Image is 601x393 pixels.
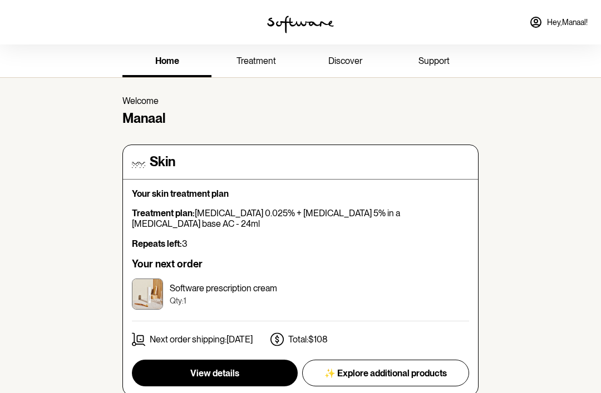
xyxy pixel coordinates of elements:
span: discover [328,56,362,66]
span: treatment [237,56,276,66]
a: Hey,Manaal! [523,9,594,36]
p: [MEDICAL_DATA] 0.025% + [MEDICAL_DATA] 5% in a [MEDICAL_DATA] base AC - 24ml [132,208,469,229]
a: support [390,47,479,77]
span: View details [190,368,239,379]
span: support [418,56,450,66]
img: ckrjwrwii00003h5xu7kvxg8s.jpg [132,278,163,310]
a: treatment [211,47,300,77]
strong: Repeats left: [132,238,182,249]
h4: Skin [150,154,175,170]
span: Hey, Manaal ! [547,18,588,27]
p: Welcome [122,96,479,106]
p: Software prescription cream [170,283,277,293]
p: 3 [132,238,469,249]
h6: Your next order [132,258,469,270]
p: Next order shipping: [DATE] [150,334,253,345]
a: discover [300,47,390,77]
p: Qty: 1 [170,296,277,306]
button: ✨ Explore additional products [302,360,469,386]
h4: Manaal [122,111,479,127]
strong: Treatment plan: [132,208,195,218]
a: home [122,47,211,77]
span: home [155,56,179,66]
p: Your skin treatment plan [132,188,469,199]
p: Total: $108 [288,334,328,345]
span: ✨ Explore additional products [324,368,447,379]
img: software logo [267,16,334,33]
button: View details [132,360,298,386]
